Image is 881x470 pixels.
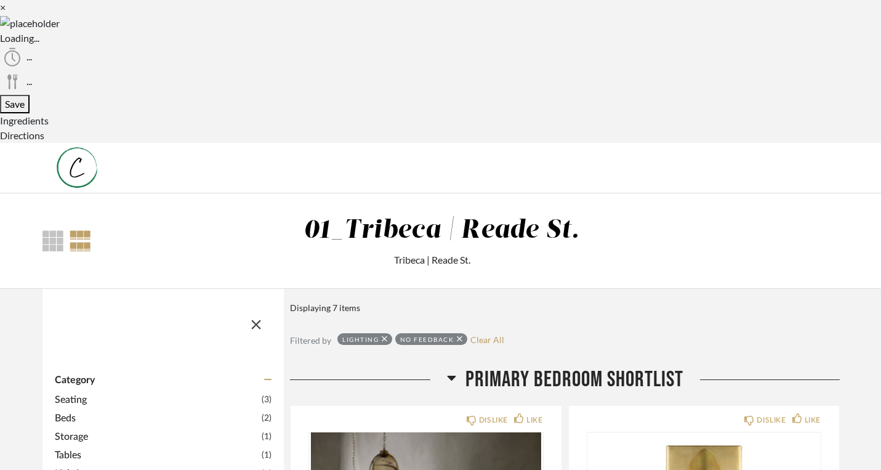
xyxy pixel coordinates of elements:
span: Beds [55,411,259,426]
span: Category [55,375,95,386]
span: Primary Bedroom SHORTLIST [465,367,683,393]
span: Tables [55,448,259,463]
div: LIKE [526,414,542,426]
span: Storage [55,429,259,444]
img: 4ce30891-4e21-46e1-af32-3cb64ff94ae6.jpg [42,143,111,192]
div: Tribeca | Reade St. [179,253,686,267]
span: (2) [262,411,272,425]
div: DISLIKE [479,414,508,426]
span: ... [26,75,32,87]
a: Clear All [470,334,504,345]
span: Seating [55,392,259,407]
div: 01_Tribeca | Reade St. [303,217,579,243]
div: Lighting [342,335,379,343]
div: Displaying 7 items [290,301,834,315]
span: (1) [262,430,272,444]
div: LIKE [805,414,821,426]
span: (1) [262,448,272,462]
span: (3) [262,393,272,407]
div: No Feedback [400,335,454,343]
span: ... [26,51,32,62]
button: Close [244,310,268,334]
div: DISLIKE [757,414,786,426]
div: Filtered by [290,334,331,347]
